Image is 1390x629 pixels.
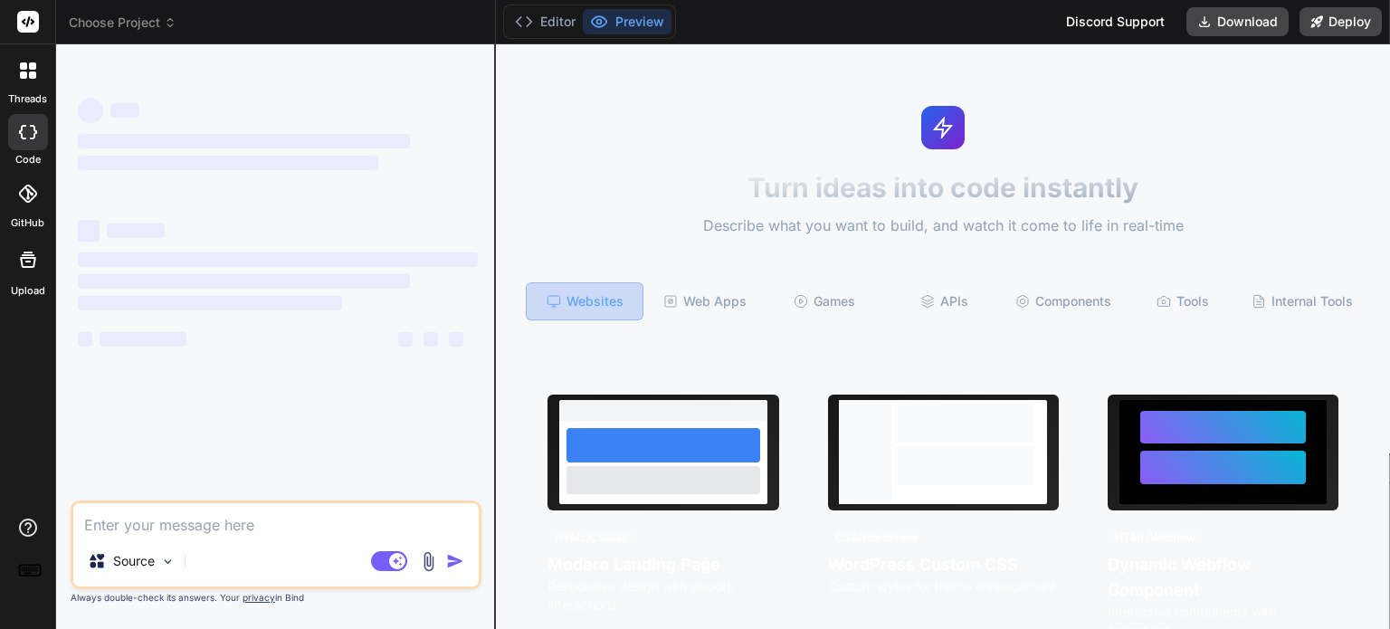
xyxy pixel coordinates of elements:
[1005,282,1121,320] div: Components
[449,332,463,347] span: ‌
[11,283,45,299] label: Upload
[526,282,643,320] div: Websites
[828,577,1059,596] p: Custom styles for theme enhancement
[508,9,583,34] button: Editor
[828,527,925,548] div: CSS/WordPress
[11,215,44,231] label: GitHub
[78,220,100,242] span: ‌
[418,551,439,572] img: attachment
[1300,7,1382,36] button: Deploy
[110,103,139,118] span: ‌
[1108,552,1338,603] h4: Dynamic Webflow Component
[547,577,778,614] p: Responsive design with smooth interactions
[766,282,882,320] div: Games
[507,171,1379,204] h1: Turn ideas into code instantly
[107,224,165,238] span: ‌
[1186,7,1289,36] button: Download
[547,552,778,577] h4: Modern Landing Page
[1108,527,1203,548] div: HTML/Webflow
[100,332,186,347] span: ‌
[78,156,378,170] span: ‌
[113,552,155,570] p: Source
[828,552,1059,577] h4: WordPress Custom CSS
[398,332,413,347] span: ‌
[78,253,478,267] span: ‌
[1055,7,1176,36] div: Discord Support
[1244,282,1360,320] div: Internal Tools
[446,552,464,570] img: icon
[78,134,410,148] span: ‌
[647,282,763,320] div: Web Apps
[160,554,176,569] img: Pick Models
[243,592,275,603] span: privacy
[78,98,103,123] span: ‌
[583,9,671,34] button: Preview
[1125,282,1241,320] div: Tools
[8,91,47,107] label: threads
[547,527,636,548] div: HTML/CSS/JS
[507,214,1379,238] p: Describe what you want to build, and watch it come to life in real-time
[886,282,1002,320] div: APIs
[78,332,92,347] span: ‌
[78,296,342,310] span: ‌
[424,332,438,347] span: ‌
[15,152,41,167] label: code
[69,14,176,32] span: Choose Project
[71,589,481,606] p: Always double-check its answers. Your in Bind
[78,274,410,289] span: ‌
